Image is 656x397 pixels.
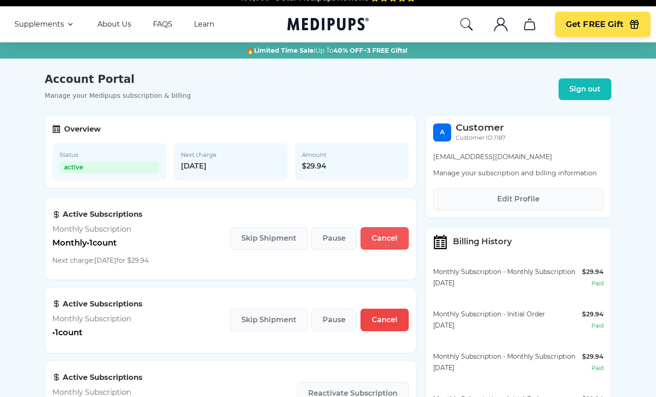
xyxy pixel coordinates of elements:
p: Manage your Medipups subscription & billing [45,92,191,99]
button: account [490,14,512,35]
p: • 1 count [52,328,143,338]
button: search [459,17,474,32]
h3: Active Subscriptions [52,299,143,309]
h3: Overview [64,124,101,134]
div: paid [591,363,604,373]
span: Cancel [372,234,397,243]
a: Learn [194,20,214,29]
div: [DATE] [433,363,582,373]
button: Pause [311,309,357,331]
button: Cancel [360,309,409,331]
span: Pause [323,315,346,324]
span: Skip Shipment [241,234,296,243]
span: Skip Shipment [241,315,296,324]
div: [DATE] [433,278,582,288]
span: Sign out [569,85,601,94]
div: Monthly Subscription - Initial Order [433,310,582,319]
div: [DATE] [433,321,582,330]
h2: Customer [456,123,506,132]
span: 🔥 Up To + [246,46,407,55]
h3: Monthly Subscription [52,314,143,324]
span: Edit Profile [497,195,540,204]
div: $29.94 [582,310,604,319]
span: Get FREE Gift [566,19,624,30]
div: paid [591,278,604,288]
span: $29.94 [302,161,402,171]
button: Skip Shipment [230,309,308,331]
p: Manage your subscription and billing information [433,169,604,178]
button: Edit Profile [433,188,604,210]
span: [DATE] [181,161,281,171]
p: Next charge: [DATE] for $29.94 [52,256,149,265]
span: Amount [302,150,402,160]
span: Next charge [181,150,281,160]
span: Supplements [14,20,64,29]
h3: Billing History [453,237,512,246]
span: Made In The [GEOGRAPHIC_DATA] from domestic & globally sourced ingredients [178,5,478,13]
span: Status [60,150,159,160]
button: Supplements [14,19,76,30]
span: Cancel [372,315,397,324]
button: Pause [311,227,357,250]
button: Cancel [360,227,409,250]
a: FAQS [153,20,172,29]
a: Medipups [287,16,369,34]
p: [EMAIL_ADDRESS][DOMAIN_NAME] [433,152,604,162]
button: cart [519,14,541,35]
h3: Monthly Subscription [52,224,149,234]
div: Monthly Subscription - Monthly Subscription [433,352,582,361]
div: $29.94 [582,352,604,361]
h3: Active Subscriptions [52,210,149,219]
span: Pause [323,234,346,243]
button: Sign out [559,78,611,100]
h3: Monthly Subscription [52,388,172,397]
button: Skip Shipment [230,227,308,250]
p: Monthly • 1 count [52,238,149,248]
a: About Us [97,20,131,29]
div: $29.94 [582,267,604,277]
div: Monthly Subscription - Monthly Subscription [433,267,582,277]
h3: Active Subscriptions [52,373,172,382]
span: active [60,161,159,173]
div: paid [591,321,604,330]
p: Customer ID: 1187 [456,133,506,142]
button: Get FREE Gift [555,12,651,37]
h1: Account Portal [45,73,191,86]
